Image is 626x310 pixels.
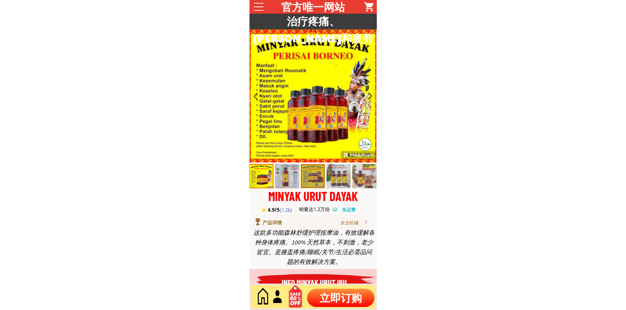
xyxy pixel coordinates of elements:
[342,206,359,213] h3: 免运费
[253,228,375,267] div: 这款多功能森林舒缓护理按摩油，有效缓解各种身体疼痛。100% 天然草本，不刺激，老少皆宜。是膝盖疼痛/睡眠/关节/生活必需品问题的有效解决方案。
[299,206,332,213] h3: 销量达1.2万份
[263,219,290,227] div: 产品详情
[249,12,377,46] h3: 治疗疼痛、[PERSON_NAME]和疲劳
[307,289,374,307] p: 立即订购
[340,219,363,226] div: 农业机械
[280,207,295,213] h3: (1.2k)
[264,276,364,302] h3: INFO MINYAK URUT IBU [PERSON_NAME]
[249,190,377,202] div: MINYAK URUT DAYAK
[268,206,281,213] h3: 4.9/5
